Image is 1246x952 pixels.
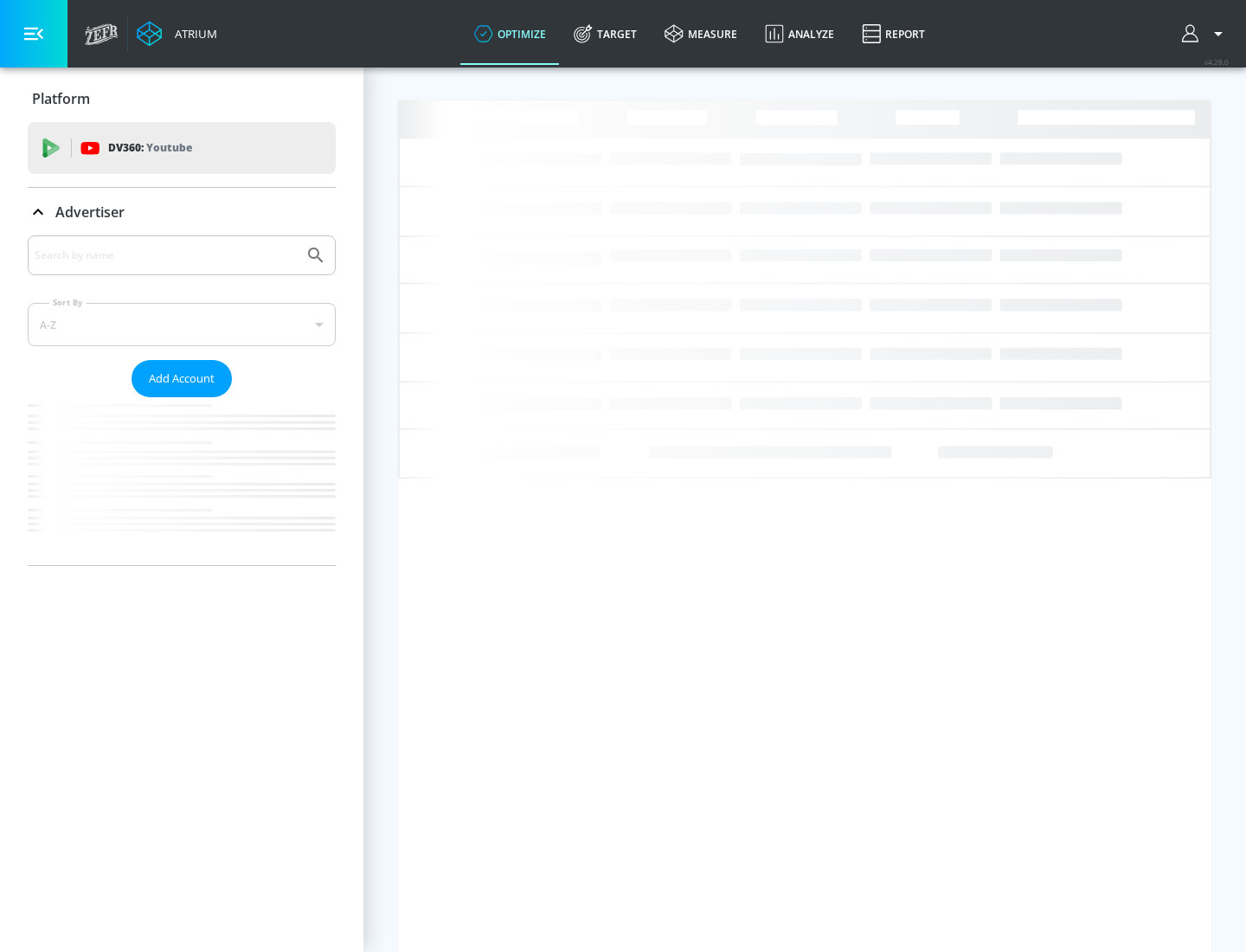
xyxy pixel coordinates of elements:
a: Atrium [137,21,217,47]
p: DV360: [108,138,192,158]
p: Advertiser [55,203,125,222]
input: Search by name [35,244,297,267]
div: A-Z [28,303,336,346]
div: DV360: Youtube [28,122,336,174]
p: Youtube [146,138,192,157]
nav: list of Advertiser [28,397,336,565]
a: optimize [460,3,560,65]
span: Add Account [149,369,215,389]
a: Analyze [751,3,848,65]
span: v 4.28.0 [1204,57,1229,67]
a: Report [848,3,939,65]
div: Advertiser [28,235,336,565]
p: Platform [32,89,90,108]
div: Advertiser [28,188,336,236]
div: Platform [28,74,336,123]
label: Sort By [49,297,87,308]
a: measure [651,3,751,65]
div: Atrium [168,26,217,42]
button: Add Account [132,360,232,397]
a: Target [560,3,651,65]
